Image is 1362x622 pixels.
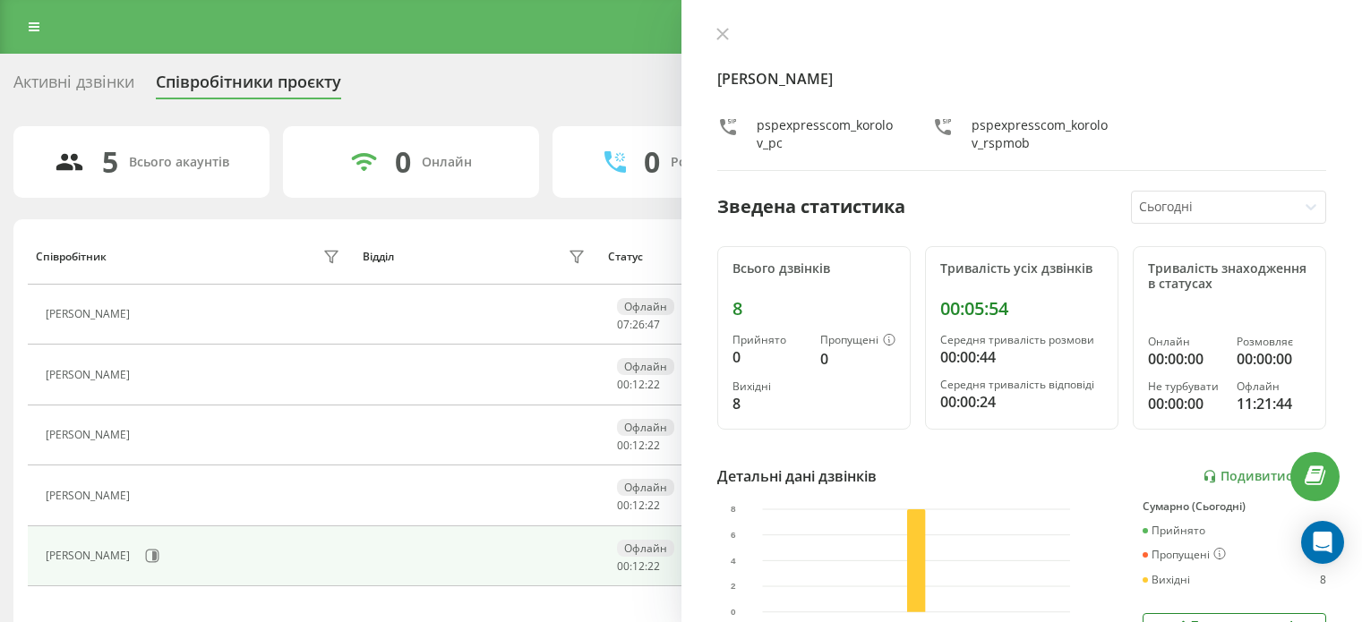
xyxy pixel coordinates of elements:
div: Офлайн [617,540,674,557]
div: 00:00:00 [1237,348,1311,370]
span: 00 [617,377,630,392]
text: 4 [731,556,736,566]
div: 00:00:00 [1148,348,1222,370]
div: : : [617,319,660,331]
div: Вихідні [1143,574,1190,586]
div: 0 [732,346,806,368]
div: Не турбувати [1148,380,1222,393]
div: Онлайн [422,155,472,170]
div: [PERSON_NAME] [46,369,134,381]
div: Статус [608,251,643,263]
text: 2 [731,582,736,592]
div: Прийнято [732,334,806,346]
text: 8 [731,505,736,515]
span: 00 [617,558,630,574]
div: Open Intercom Messenger [1301,521,1344,564]
text: 6 [731,530,736,540]
div: Пропущені [1143,548,1226,562]
div: 8 [1320,574,1326,586]
div: Співробітник [36,251,107,263]
div: Вихідні [732,380,806,393]
div: [PERSON_NAME] [46,550,134,562]
div: 0 [820,348,895,370]
div: Тривалість знаходження в статусах [1148,261,1311,292]
div: Детальні дані дзвінків [717,465,877,487]
div: pspexpresscom_korolov_pc [757,116,896,152]
div: Офлайн [617,419,674,436]
span: 26 [632,317,645,332]
div: 00:00:24 [940,391,1103,413]
div: Зведена статистика [717,193,905,220]
span: 22 [647,498,660,513]
div: 00:00:00 [1148,393,1222,414]
div: Офлайн [617,298,674,315]
div: Сумарно (Сьогодні) [1143,500,1326,513]
div: 8 [732,393,806,414]
div: 0 [395,145,411,179]
div: Офлайн [617,358,674,375]
span: 07 [617,317,630,332]
span: 22 [647,377,660,392]
div: 8 [732,298,895,320]
h4: [PERSON_NAME] [717,68,1327,89]
span: 00 [617,438,630,453]
span: 12 [632,498,645,513]
div: 0 [644,145,660,179]
div: Активні дзвінки [13,72,134,100]
div: pspexpresscom_korolov_rspmob [972,116,1111,152]
div: Тривалість усіх дзвінків [940,261,1103,277]
span: 00 [617,498,630,513]
div: : : [617,499,660,512]
div: [PERSON_NAME] [46,429,134,441]
div: 00:00:44 [940,346,1103,368]
div: Онлайн [1148,336,1222,348]
div: Співробітники проєкту [156,72,341,100]
span: 12 [632,438,645,453]
div: : : [617,439,660,452]
text: 0 [731,608,736,618]
div: Офлайн [617,479,674,496]
div: Середня тривалість відповіді [940,379,1103,391]
div: Офлайн [1237,380,1311,393]
div: Всього дзвінків [732,261,895,277]
div: Прийнято [1143,524,1205,537]
span: 12 [632,377,645,392]
div: 00:05:54 [940,298,1103,320]
span: 22 [647,558,660,574]
a: Подивитись звіт [1203,469,1326,484]
div: Середня тривалість розмови [940,334,1103,346]
div: 5 [102,145,118,179]
div: [PERSON_NAME] [46,308,134,320]
div: Розмовляють [671,155,758,170]
div: Розмовляє [1237,336,1311,348]
div: : : [617,379,660,391]
span: 12 [632,558,645,574]
div: Пропущені [820,334,895,348]
span: 47 [647,317,660,332]
div: Всього акаунтів [129,155,229,170]
div: Відділ [363,251,394,263]
span: 22 [647,438,660,453]
div: : : [617,560,660,573]
div: [PERSON_NAME] [46,490,134,502]
div: 11:21:44 [1237,393,1311,414]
